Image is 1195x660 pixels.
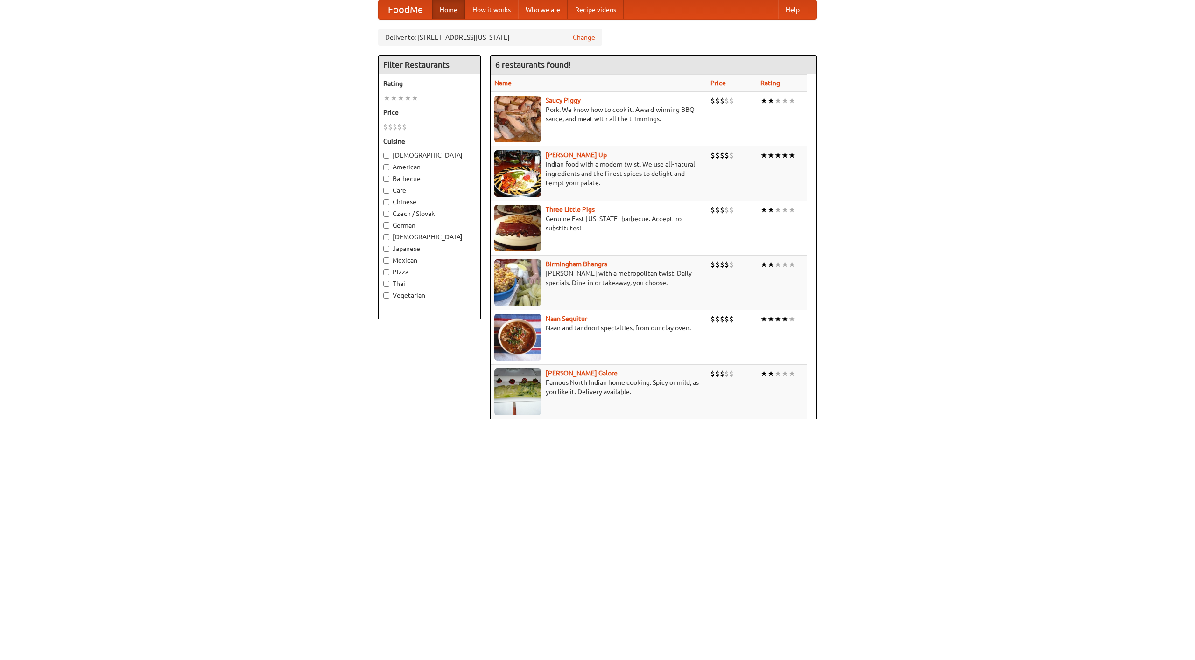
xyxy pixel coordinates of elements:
[788,259,795,270] li: ★
[494,314,541,361] img: naansequitur.jpg
[774,368,781,379] li: ★
[494,214,703,233] p: Genuine East [US_STATE] barbecue. Accept no substitutes!
[546,315,587,322] a: Naan Sequitur
[546,206,595,213] a: Three Little Pigs
[383,211,389,217] input: Czech / Slovak
[774,205,781,215] li: ★
[383,256,476,265] label: Mexican
[383,234,389,240] input: [DEMOGRAPHIC_DATA]
[383,137,476,146] h5: Cuisine
[494,323,703,333] p: Naan and tandoori specialties, from our clay oven.
[383,174,476,183] label: Barbecue
[402,122,407,132] li: $
[383,281,389,287] input: Thai
[494,150,541,197] img: curryup.jpg
[729,368,734,379] li: $
[390,93,397,103] li: ★
[383,279,476,288] label: Thai
[397,122,402,132] li: $
[760,205,767,215] li: ★
[379,56,480,74] h4: Filter Restaurants
[710,368,715,379] li: $
[494,259,541,306] img: bhangra.jpg
[383,291,476,300] label: Vegetarian
[720,259,724,270] li: $
[397,93,404,103] li: ★
[729,259,734,270] li: $
[383,79,476,88] h5: Rating
[720,205,724,215] li: $
[724,259,729,270] li: $
[781,96,788,106] li: ★
[781,314,788,324] li: ★
[774,314,781,324] li: ★
[568,0,624,19] a: Recipe videos
[388,122,393,132] li: $
[383,153,389,159] input: [DEMOGRAPHIC_DATA]
[383,269,389,275] input: Pizza
[383,209,476,218] label: Czech / Slovak
[411,93,418,103] li: ★
[494,160,703,188] p: Indian food with a modern twist. We use all-natural ingredients and the finest spices to delight ...
[715,259,720,270] li: $
[494,105,703,124] p: Pork. We know how to cook it. Award-winning BBQ sauce, and meat with all the trimmings.
[710,150,715,160] li: $
[767,150,774,160] li: ★
[760,314,767,324] li: ★
[432,0,465,19] a: Home
[767,259,774,270] li: ★
[383,222,389,229] input: German
[378,29,602,46] div: Deliver to: [STREET_ADDRESS][US_STATE]
[495,60,571,69] ng-pluralize: 6 restaurants found!
[383,162,476,172] label: American
[710,79,726,87] a: Price
[774,150,781,160] li: ★
[760,150,767,160] li: ★
[710,259,715,270] li: $
[767,96,774,106] li: ★
[465,0,518,19] a: How it works
[788,314,795,324] li: ★
[724,368,729,379] li: $
[546,369,618,377] b: [PERSON_NAME] Galore
[724,96,729,106] li: $
[767,314,774,324] li: ★
[760,259,767,270] li: ★
[383,176,389,182] input: Barbecue
[767,205,774,215] li: ★
[760,79,780,87] a: Rating
[724,205,729,215] li: $
[715,205,720,215] li: $
[383,93,390,103] li: ★
[788,150,795,160] li: ★
[724,314,729,324] li: $
[494,205,541,251] img: littlepigs.jpg
[393,122,397,132] li: $
[383,257,389,264] input: Mexican
[788,205,795,215] li: ★
[404,93,411,103] li: ★
[720,368,724,379] li: $
[778,0,807,19] a: Help
[383,197,476,207] label: Chinese
[383,186,476,195] label: Cafe
[383,246,389,252] input: Japanese
[710,314,715,324] li: $
[546,97,581,104] b: Saucy Piggy
[720,314,724,324] li: $
[715,96,720,106] li: $
[546,260,607,268] a: Birmingham Bhangra
[710,205,715,215] li: $
[383,151,476,160] label: [DEMOGRAPHIC_DATA]
[729,314,734,324] li: $
[715,368,720,379] li: $
[710,96,715,106] li: $
[383,188,389,194] input: Cafe
[518,0,568,19] a: Who we are
[720,150,724,160] li: $
[774,259,781,270] li: ★
[729,205,734,215] li: $
[788,96,795,106] li: ★
[383,244,476,253] label: Japanese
